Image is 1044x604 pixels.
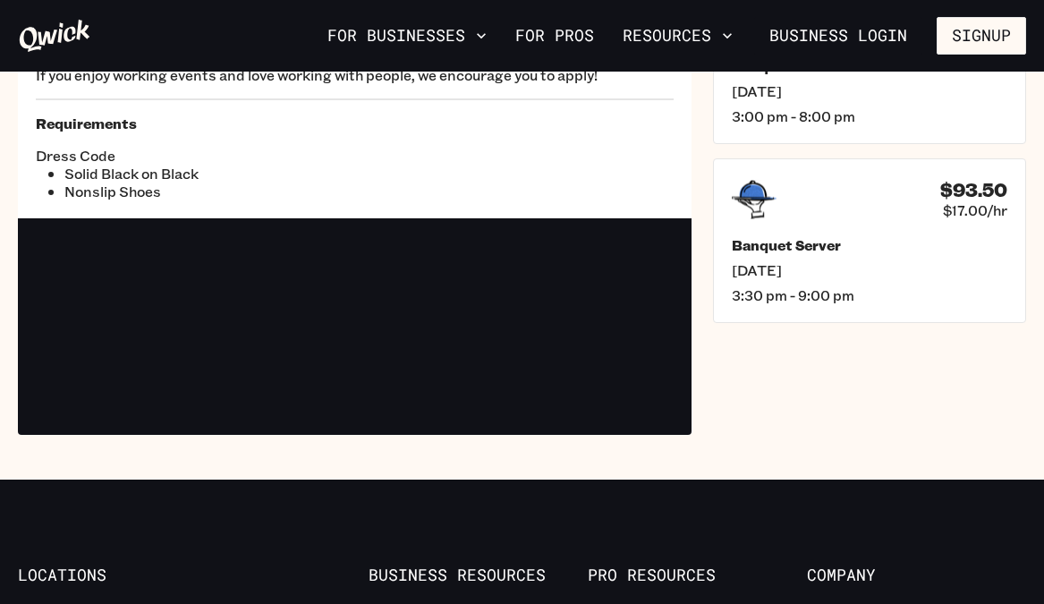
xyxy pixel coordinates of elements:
span: 3:00 pm - 8:00 pm [732,107,1007,125]
span: Dress Code [36,147,355,165]
span: Locations [18,566,237,585]
a: $93.50$17.00/hrBanquet Server[DATE]3:30 pm - 9:00 pm [713,158,1026,323]
button: Resources [615,21,740,51]
li: Nonslip Shoes [64,183,355,200]
h5: Requirements [36,115,674,132]
span: Business Resources [369,566,588,585]
h5: Banquet Server [732,236,1007,254]
span: 3:30 pm - 9:00 pm [732,286,1007,304]
span: [DATE] [732,82,1007,100]
span: $17.00/hr [943,201,1007,219]
button: For Businesses [320,21,494,51]
li: Solid Black on Black [64,165,355,183]
h4: $93.50 [940,179,1007,201]
span: Pro Resources [588,566,807,585]
a: Business Login [754,17,922,55]
span: [DATE] [732,261,1007,279]
button: Signup [937,17,1026,55]
span: Company [807,566,1026,585]
a: For Pros [508,21,601,51]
